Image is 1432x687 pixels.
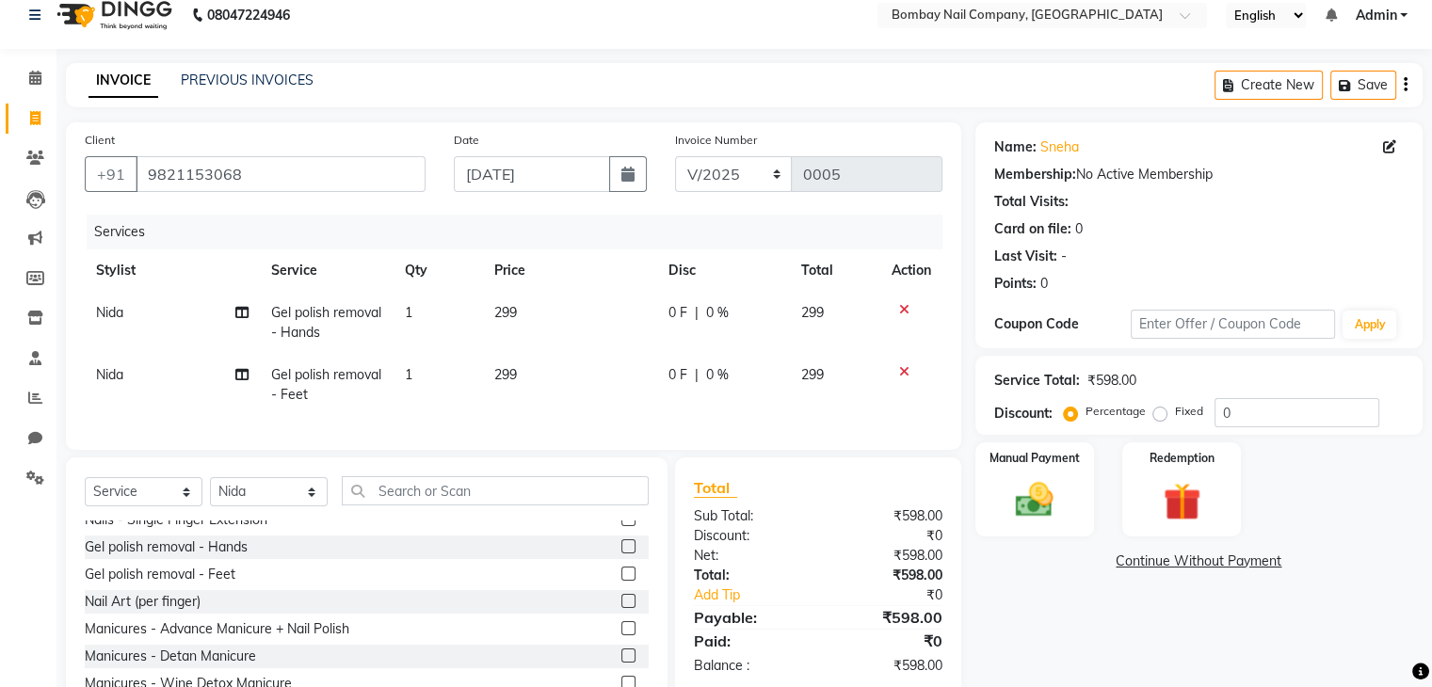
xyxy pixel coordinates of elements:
[675,132,757,149] label: Invoice Number
[994,371,1080,391] div: Service Total:
[818,606,957,629] div: ₹598.00
[85,537,248,557] div: Gel polish removal - Hands
[994,165,1404,184] div: No Active Membership
[136,156,426,192] input: Search by Name/Mobile/Email/Code
[680,526,818,546] div: Discount:
[1040,274,1048,294] div: 0
[181,72,314,88] a: PREVIOUS INVOICES
[668,303,687,323] span: 0 F
[680,606,818,629] div: Payable:
[494,366,517,383] span: 299
[818,656,957,676] div: ₹598.00
[680,566,818,585] div: Total:
[1061,247,1067,266] div: -
[994,274,1037,294] div: Points:
[85,132,115,149] label: Client
[494,304,517,321] span: 299
[96,304,123,321] span: Nida
[85,619,349,639] div: Manicures - Advance Manicure + Nail Polish
[994,219,1071,239] div: Card on file:
[994,404,1053,423] div: Discount:
[680,630,818,652] div: Paid:
[694,478,737,498] span: Total
[801,304,824,321] span: 299
[1004,478,1065,521] img: _cash.svg
[818,506,957,526] div: ₹598.00
[1175,403,1203,420] label: Fixed
[994,137,1037,157] div: Name:
[994,165,1076,184] div: Membership:
[790,249,880,292] th: Total
[818,630,957,652] div: ₹0
[818,546,957,566] div: ₹598.00
[706,365,729,385] span: 0 %
[994,247,1057,266] div: Last Visit:
[680,656,818,676] div: Balance :
[405,366,412,383] span: 1
[657,249,790,292] th: Disc
[85,510,267,530] div: Nails - Single Finger Extension
[695,303,699,323] span: |
[405,304,412,321] span: 1
[260,249,394,292] th: Service
[342,476,649,505] input: Search or Scan
[680,546,818,566] div: Net:
[994,192,1069,212] div: Total Visits:
[1075,219,1083,239] div: 0
[96,366,123,383] span: Nida
[841,585,956,605] div: ₹0
[1131,310,1336,339] input: Enter Offer / Coupon Code
[85,249,260,292] th: Stylist
[680,585,841,605] a: Add Tip
[454,132,479,149] label: Date
[394,249,483,292] th: Qty
[818,566,957,585] div: ₹598.00
[818,526,957,546] div: ₹0
[680,506,818,526] div: Sub Total:
[85,592,201,612] div: Nail Art (per finger)
[271,366,381,403] span: Gel polish removal - Feet
[1150,450,1215,467] label: Redemption
[695,365,699,385] span: |
[1151,478,1213,525] img: _gift.svg
[85,565,235,584] div: Gel polish removal - Feet
[1215,71,1323,100] button: Create New
[801,366,824,383] span: 299
[994,314,1131,334] div: Coupon Code
[1355,6,1396,25] span: Admin
[271,304,381,341] span: Gel polish removal - Hands
[706,303,729,323] span: 0 %
[1087,371,1136,391] div: ₹598.00
[85,156,137,192] button: +91
[1040,137,1079,157] a: Sneha
[979,551,1419,571] a: Continue Without Payment
[668,365,687,385] span: 0 F
[880,249,942,292] th: Action
[990,450,1080,467] label: Manual Payment
[87,215,957,249] div: Services
[483,249,657,292] th: Price
[1343,311,1396,339] button: Apply
[1086,403,1146,420] label: Percentage
[1330,71,1396,100] button: Save
[88,64,158,98] a: INVOICE
[85,647,256,666] div: Manicures - Detan Manicure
